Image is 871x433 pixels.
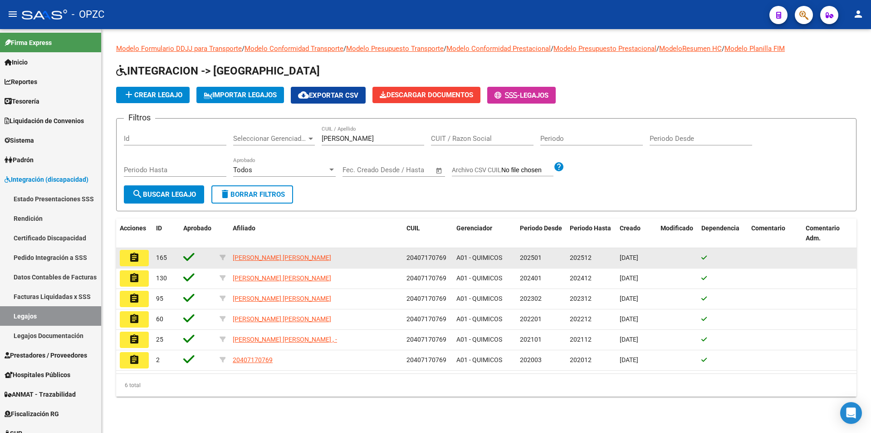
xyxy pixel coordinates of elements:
span: [PERSON_NAME] [PERSON_NAME] [233,274,331,282]
mat-icon: delete [220,189,230,199]
span: Comentario Adm. [806,224,840,242]
a: Modelo Planilla FIM [724,45,785,53]
span: 202312 [570,295,592,302]
mat-icon: help [553,161,564,172]
a: Modelo Conformidad Prestacional [446,45,551,53]
h3: Filtros [124,111,155,124]
datatable-header-cell: Comentario [748,219,802,249]
a: ModeloResumen HC [659,45,722,53]
span: 165 [156,254,167,261]
span: Reportes [5,77,37,87]
span: A01 - QUIMICOS [456,274,502,282]
span: Comentario [751,224,785,232]
span: Modificado [661,224,693,232]
span: 202112 [570,336,592,343]
div: / / / / / / [116,44,856,397]
a: Modelo Presupuesto Transporte [346,45,444,53]
span: [DATE] [620,336,638,343]
span: 202412 [570,274,592,282]
datatable-header-cell: Aprobado [180,219,216,249]
span: Firma Express [5,38,52,48]
datatable-header-cell: Dependencia [698,219,748,249]
span: 202101 [520,336,542,343]
span: Exportar CSV [298,91,358,100]
span: [DATE] [620,274,638,282]
span: 2 [156,356,160,363]
span: 25 [156,336,163,343]
span: A01 - QUIMICOS [456,315,502,323]
mat-icon: cloud_download [298,90,309,100]
span: - OPZC [72,5,104,25]
input: Fecha inicio [343,166,379,174]
span: Seleccionar Gerenciador [233,134,307,143]
a: Modelo Conformidad Transporte [245,45,343,53]
mat-icon: assignment [129,334,140,345]
mat-icon: assignment [129,252,140,263]
mat-icon: assignment [129,354,140,365]
span: Liquidación de Convenios [5,116,84,126]
button: Descargar Documentos [372,87,480,103]
span: 202512 [570,254,592,261]
datatable-header-cell: Periodo Hasta [566,219,616,249]
datatable-header-cell: CUIL [403,219,453,249]
button: Crear Legajo [116,87,190,103]
span: Periodo Hasta [570,224,611,232]
span: Aprobado [183,224,211,232]
datatable-header-cell: Acciones [116,219,152,249]
span: Borrar Filtros [220,190,285,199]
mat-icon: assignment [129,273,140,284]
mat-icon: search [132,189,143,199]
datatable-header-cell: Periodo Desde [516,219,566,249]
span: Acciones [120,224,146,232]
span: 20407170769 [406,274,446,282]
span: [DATE] [620,295,638,302]
mat-icon: assignment [129,293,140,304]
span: Archivo CSV CUIL [452,166,501,174]
span: ID [156,224,162,232]
span: 202012 [570,356,592,363]
span: A01 - QUIMICOS [456,356,502,363]
div: Open Intercom Messenger [840,402,862,424]
span: 202003 [520,356,542,363]
mat-icon: person [853,9,864,20]
span: 130 [156,274,167,282]
datatable-header-cell: ID [152,219,180,249]
span: Dependencia [701,224,739,232]
span: Hospitales Públicos [5,370,70,380]
button: Exportar CSV [291,87,366,104]
span: CUIL [406,224,420,232]
span: [PERSON_NAME] [PERSON_NAME] , - [233,336,337,343]
input: Archivo CSV CUIL [501,166,553,174]
span: Integración (discapacidad) [5,174,88,184]
span: A01 - QUIMICOS [456,254,502,261]
a: Modelo Formulario DDJJ para Transporte [116,45,242,53]
span: 20407170769 [406,356,446,363]
span: 20407170769 [233,356,273,363]
button: Open calendar [434,165,445,176]
mat-icon: add [123,89,134,100]
span: [PERSON_NAME] [PERSON_NAME] [233,315,331,323]
span: A01 - QUIMICOS [456,295,502,302]
button: Buscar Legajo [124,185,204,204]
span: Gerenciador [456,224,492,232]
div: 6 total [116,374,856,397]
span: ANMAT - Trazabilidad [5,389,76,399]
span: Prestadores / Proveedores [5,350,87,360]
span: 95 [156,295,163,302]
mat-icon: assignment [129,314,140,324]
span: 20407170769 [406,254,446,261]
input: Fecha fin [387,166,431,174]
button: -Legajos [487,87,556,104]
span: 202201 [520,315,542,323]
span: [PERSON_NAME] [PERSON_NAME] [233,295,331,302]
datatable-header-cell: Comentario Adm. [802,219,856,249]
button: IMPORTAR LEGAJOS [196,87,284,103]
span: Descargar Documentos [380,91,473,99]
span: A01 - QUIMICOS [456,336,502,343]
span: [DATE] [620,254,638,261]
span: INTEGRACION -> [GEOGRAPHIC_DATA] [116,65,320,77]
datatable-header-cell: Modificado [657,219,698,249]
span: Todos [233,166,252,174]
span: - [494,91,520,100]
span: 60 [156,315,163,323]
